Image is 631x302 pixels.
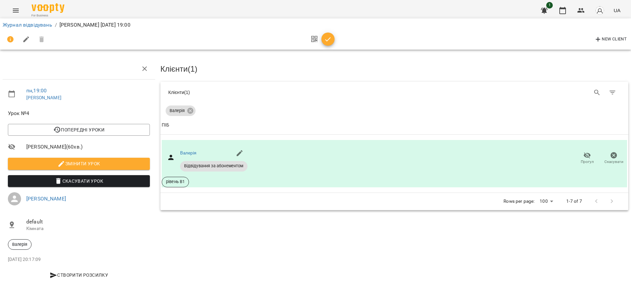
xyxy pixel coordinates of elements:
[162,179,189,185] span: рівень В1
[614,7,620,14] span: UA
[13,177,145,185] span: Скасувати Урок
[26,218,150,226] span: default
[8,242,31,247] span: Валерія
[611,4,623,16] button: UA
[160,82,628,103] div: Table Toolbar
[32,13,64,18] span: For Business
[537,197,555,206] div: 100
[26,143,150,151] span: [PERSON_NAME] ( 60 хв. )
[13,160,145,168] span: Змінити урок
[8,175,150,187] button: Скасувати Урок
[600,149,627,168] button: Скасувати
[8,239,32,250] div: Валерія
[180,163,247,169] span: Відвідування за абонементом
[8,269,150,281] button: Створити розсилку
[605,85,620,101] button: Фільтр
[26,95,61,100] a: [PERSON_NAME]
[566,198,582,205] p: 1-7 of 7
[503,198,534,205] p: Rows per page:
[13,126,145,134] span: Попередні уроки
[3,21,628,29] nav: breadcrumb
[604,159,623,165] span: Скасувати
[8,124,150,136] button: Попередні уроки
[581,159,594,165] span: Прогул
[574,149,600,168] button: Прогул
[26,196,66,202] a: [PERSON_NAME]
[26,87,47,94] a: пн , 19:00
[11,271,147,279] span: Створити розсилку
[166,105,196,116] div: Валерія
[26,225,150,232] p: Кімната
[8,3,24,18] button: Menu
[593,34,628,45] button: New Client
[8,158,150,170] button: Змінити урок
[55,21,57,29] li: /
[180,150,197,155] a: Валерія
[595,6,604,15] img: avatar_s.png
[594,35,627,43] span: New Client
[160,65,628,73] h3: Клієнти ( 1 )
[162,121,169,129] div: Sort
[166,108,189,114] span: Валерія
[546,2,553,9] span: 1
[59,21,130,29] p: [PERSON_NAME] [DATE] 19:00
[3,22,52,28] a: Журнал відвідувань
[8,256,150,263] p: [DATE] 20:17:09
[162,121,627,129] span: ПІБ
[168,89,389,96] div: Клієнти ( 1 )
[8,109,150,117] span: Урок №4
[589,85,605,101] button: Search
[162,121,169,129] div: ПІБ
[32,3,64,13] img: Voopty Logo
